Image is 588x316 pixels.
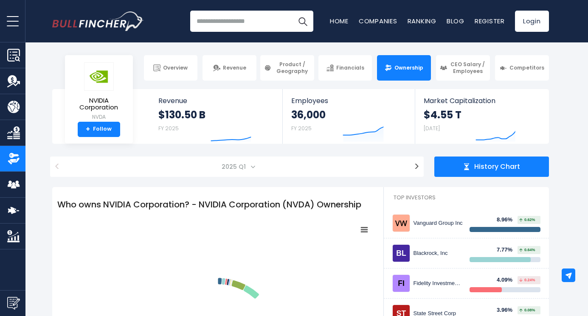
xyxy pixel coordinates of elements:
[158,108,205,121] strong: $130.50 B
[68,157,405,177] span: 2025 Q1
[163,64,188,71] span: Overview
[497,277,518,284] div: 4.09%
[292,11,313,32] button: Search
[223,64,246,71] span: Revenue
[52,193,383,216] h1: Who owns NVIDIA Corporation? - NVIDIA Corporation (NVDA) Ownership
[283,89,415,144] a: Employees 36,000 FY 2025
[274,61,310,74] span: Product / Geography
[121,298,146,308] text: 36.47%
[86,126,90,133] strong: +
[497,246,518,254] div: 7.77%
[414,220,463,227] div: Vanguard Group Inc
[52,11,144,31] img: Bullfincher logo
[475,17,505,25] a: Register
[519,218,535,222] span: 0.62%
[203,55,256,81] a: Revenue
[291,125,312,132] small: FY 2025
[509,64,544,71] span: Competitors
[78,122,120,137] a: +Follow
[158,97,274,105] span: Revenue
[394,64,423,71] span: Ownership
[377,55,431,81] a: Ownership
[414,280,463,287] div: Fidelity Investments (FMR)
[384,187,549,208] h2: Top Investors
[72,97,126,111] span: NVIDIA Corporation
[292,301,313,310] text: 4.09%
[274,272,294,282] text: 7.77%
[408,17,436,25] a: Ranking
[158,125,179,132] small: FY 2025
[336,64,364,71] span: Financials
[497,216,518,224] div: 8.96%
[519,278,535,282] span: 0.24%
[447,17,464,25] a: Blog
[218,161,251,173] span: 2025 Q1
[291,97,406,105] span: Employees
[519,308,535,312] span: 0.08%
[424,108,461,121] strong: $4.55 T
[495,55,549,81] a: Competitors
[474,162,520,171] span: History Chart
[7,152,20,165] img: Ownership
[50,157,64,177] button: <
[519,248,535,252] span: 0.64%
[144,55,198,81] a: Overview
[463,163,470,170] img: history chart
[330,17,349,25] a: Home
[410,157,424,177] button: >
[318,55,372,81] a: Financials
[424,97,539,105] span: Market Capitalization
[515,11,549,32] a: Login
[150,89,283,144] a: Revenue $130.50 B FY 2025
[233,247,253,257] text: 8.96%
[260,55,314,81] a: Product / Geography
[291,108,326,121] strong: 36,000
[450,61,486,74] span: CEO Salary / Employees
[424,125,440,132] small: [DATE]
[415,89,548,144] a: Market Capitalization $4.55 T [DATE]
[497,307,518,314] div: 3.96%
[436,55,490,81] a: CEO Salary / Employees
[359,17,397,25] a: Companies
[52,11,143,31] a: Go to homepage
[414,250,463,257] div: Blackrock, Inc
[72,113,126,121] small: NVDA
[71,62,127,122] a: NVIDIA Corporation NVDA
